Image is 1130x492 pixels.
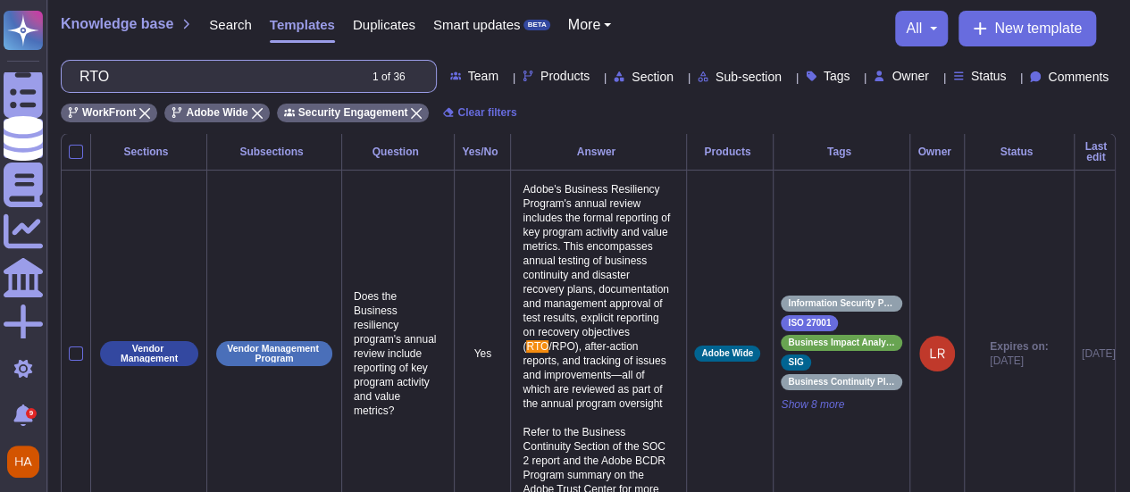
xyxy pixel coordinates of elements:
[1082,141,1116,163] div: Last edit
[1082,346,1116,361] div: [DATE]
[906,21,937,36] button: all
[788,338,895,347] span: Business Impact Analysis
[98,146,199,157] div: Sections
[209,18,252,31] span: Search
[462,346,503,361] p: Yes
[372,71,406,82] div: 1 of 36
[694,146,766,157] div: Products
[298,107,408,118] span: Security Engagement
[568,18,600,32] span: More
[540,70,590,82] span: Products
[994,21,1082,36] span: New template
[632,71,674,83] span: Section
[270,18,335,31] span: Templates
[716,71,782,83] span: Sub-section
[972,146,1067,157] div: Status
[526,340,548,353] span: RTO
[222,344,326,363] p: Vendor Management Program
[788,299,895,308] span: Information Security Policy Management
[462,146,503,157] div: Yes/No
[568,18,612,32] button: More
[71,61,356,92] input: Search by keywords
[518,146,679,157] div: Answer
[106,344,192,363] p: Vendor Management
[82,107,136,118] span: WorkFront
[701,349,753,358] span: Adobe Wide
[26,408,37,419] div: 9
[61,17,173,31] span: Knowledge base
[523,20,549,30] div: BETA
[433,18,521,31] span: Smart updates
[788,358,803,367] span: SIG
[349,285,447,422] p: Does the Business resiliency program's annual review include reporting of key program activity an...
[781,146,902,157] div: Tags
[971,70,1007,82] span: Status
[523,183,673,353] span: Adobe's Business Resiliency Program's annual review includes the formal reporting of key program ...
[990,354,1048,368] span: [DATE]
[919,336,955,371] img: user
[891,70,928,82] span: Owner
[1048,71,1109,83] span: Comments
[4,442,52,481] button: user
[349,146,447,157] div: Question
[824,70,850,82] span: Tags
[906,21,922,36] span: all
[788,378,895,387] span: Business Continuity Planning
[457,107,516,118] span: Clear filters
[788,319,831,328] span: ISO 27001
[7,446,39,478] img: user
[214,146,334,157] div: Subsections
[186,107,247,118] span: Adobe Wide
[958,11,1096,46] button: New template
[917,146,956,157] div: Owner
[781,397,902,412] span: Show 8 more
[353,18,415,31] span: Duplicates
[990,339,1048,354] span: Expires on:
[468,70,498,82] span: Team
